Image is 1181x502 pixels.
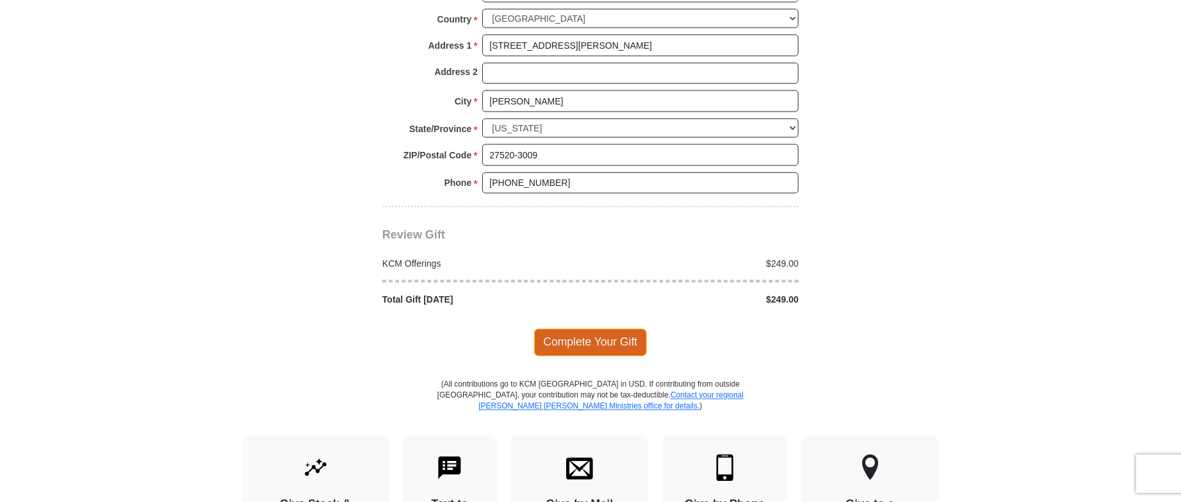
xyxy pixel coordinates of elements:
[455,92,471,110] strong: City
[478,391,744,411] a: Contact your regional [PERSON_NAME] [PERSON_NAME] Ministries office for details.
[534,329,648,356] span: Complete Your Gift
[428,37,472,54] strong: Address 1
[403,146,472,164] strong: ZIP/Postal Code
[376,257,591,270] div: KCM Offerings
[434,63,478,81] strong: Address 2
[382,228,445,241] span: Review Gift
[376,293,591,306] div: Total Gift [DATE]
[590,257,806,270] div: $249.00
[436,455,463,481] img: text-to-give.svg
[302,455,329,481] img: give-by-stock.svg
[566,455,593,481] img: envelope.svg
[590,293,806,306] div: $249.00
[444,174,472,192] strong: Phone
[712,455,738,481] img: mobile.svg
[409,120,471,138] strong: State/Province
[861,455,879,481] img: other-region
[437,10,472,28] strong: Country
[437,380,744,435] p: (All contributions go to KCM [GEOGRAPHIC_DATA] in USD. If contributing from outside [GEOGRAPHIC_D...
